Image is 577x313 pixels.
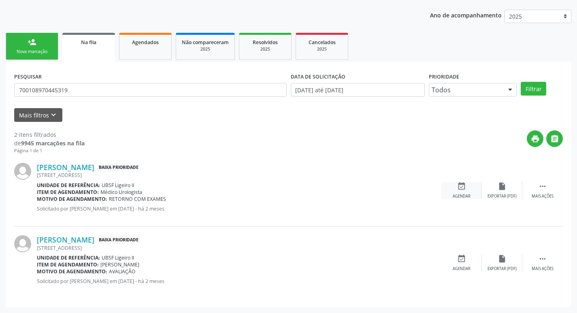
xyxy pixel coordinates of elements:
[550,134,559,143] i: 
[14,235,31,252] img: img
[546,130,563,147] button: 
[309,39,336,46] span: Cancelados
[532,194,554,199] div: Mais ações
[488,266,517,272] div: Exportar (PDF)
[102,254,134,261] span: UBSF Ligeiro II
[37,196,107,202] b: Motivo de agendamento:
[182,46,229,52] div: 2025
[14,163,31,180] img: img
[14,147,85,154] div: Página 1 de 1
[37,261,99,268] b: Item de agendamento:
[245,46,285,52] div: 2025
[37,172,441,179] div: [STREET_ADDRESS]
[28,38,36,47] div: person_add
[430,10,502,20] p: Ano de acompanhamento
[132,39,159,46] span: Agendados
[109,268,136,275] span: AVALIAÇÃO
[527,130,543,147] button: print
[102,182,134,189] span: UBSF Ligeiro II
[453,194,471,199] div: Agendar
[538,254,547,263] i: 
[432,86,500,94] span: Todos
[14,70,42,83] label: PESQUISAR
[291,83,425,97] input: Selecione um intervalo
[182,39,229,46] span: Não compareceram
[37,205,441,212] p: Solicitado por [PERSON_NAME] em [DATE] - há 2 meses
[100,189,142,196] span: Médico Urologista
[531,134,540,143] i: print
[457,254,466,263] i: event_available
[37,163,94,172] a: [PERSON_NAME]
[37,182,100,189] b: Unidade de referência:
[97,236,140,244] span: Baixa Prioridade
[14,130,85,139] div: 2 itens filtrados
[14,108,62,122] button: Mais filtroskeyboard_arrow_down
[97,163,140,172] span: Baixa Prioridade
[521,82,546,96] button: Filtrar
[532,266,554,272] div: Mais ações
[14,139,85,147] div: de
[37,268,107,275] b: Motivo de agendamento:
[109,196,166,202] span: RETORNO COM EXAMES
[100,261,139,268] span: [PERSON_NAME]
[37,235,94,244] a: [PERSON_NAME]
[488,194,517,199] div: Exportar (PDF)
[37,189,99,196] b: Item de agendamento:
[49,111,58,119] i: keyboard_arrow_down
[81,39,96,46] span: Na fila
[453,266,471,272] div: Agendar
[37,245,441,251] div: [STREET_ADDRESS]
[457,182,466,191] i: event_available
[538,182,547,191] i: 
[37,254,100,261] b: Unidade de referência:
[12,49,52,55] div: Nova marcação
[291,70,345,83] label: DATA DE SOLICITAÇÃO
[37,278,441,285] p: Solicitado por [PERSON_NAME] em [DATE] - há 2 meses
[253,39,278,46] span: Resolvidos
[14,83,287,97] input: Nome, CNS
[429,70,459,83] label: Prioridade
[498,182,507,191] i: insert_drive_file
[498,254,507,263] i: insert_drive_file
[21,139,85,147] strong: 9945 marcações na fila
[302,46,342,52] div: 2025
